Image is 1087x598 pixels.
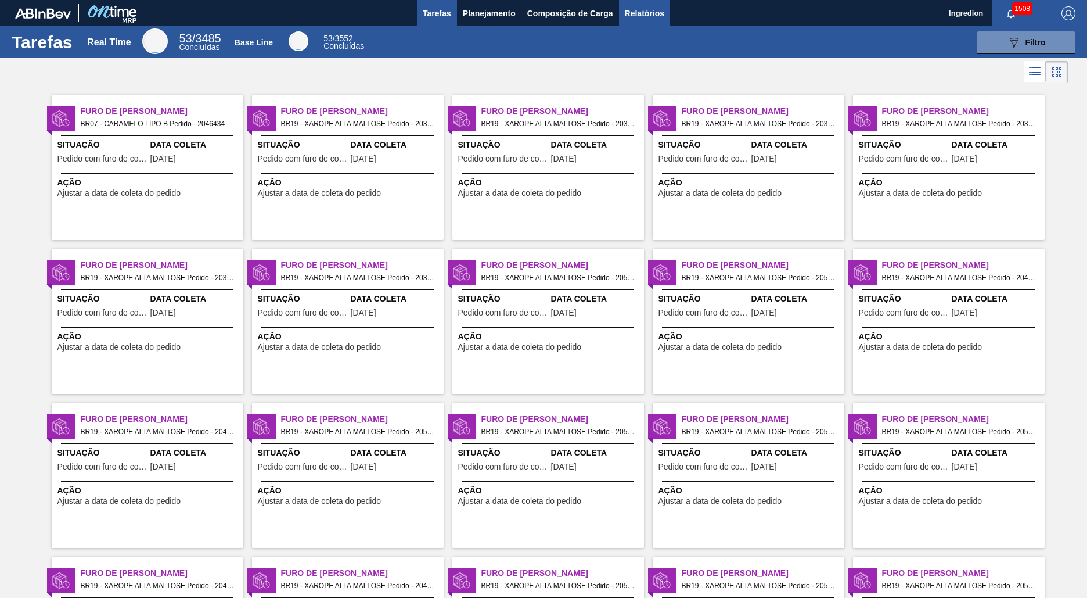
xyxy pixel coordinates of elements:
[859,463,949,471] span: Pedido com furo de coleta
[1024,61,1046,83] div: Visão em Lista
[81,271,234,284] span: BR19 - XAROPE ALTA MALTOSE Pedido - 2036513
[859,485,1042,497] span: Ação
[81,259,243,271] span: Furo de Coleta
[57,463,147,471] span: Pedido com furo de coleta
[258,463,348,471] span: Pedido com furo de coleta
[281,117,434,130] span: BR19 - XAROPE ALTA MALTOSE Pedido - 2036234
[52,572,70,589] img: status
[281,413,444,425] span: Furo de Coleta
[551,309,577,317] span: 10/10/2025
[281,259,444,271] span: Furo de Coleta
[682,425,835,438] span: BR19 - XAROPE ALTA MALTOSE Pedido - 2054365
[751,293,841,305] span: Data Coleta
[859,293,949,305] span: Situação
[179,42,219,52] span: Concluídas
[658,497,782,506] span: Ajustar a data de coleta do pedido
[658,189,782,198] span: Ajustar a data de coleta do pedido
[882,425,1035,438] span: BR19 - XAROPE ALTA MALTOSE Pedido - 2051213
[253,110,270,127] img: status
[323,34,353,43] span: / 3552
[458,139,548,151] span: Situação
[258,309,348,317] span: Pedido com furo de coleta
[57,343,181,352] span: Ajustar a data de coleta do pedido
[859,497,982,506] span: Ajustar a data de coleta do pedido
[653,264,671,281] img: status
[150,463,176,471] span: 09/10/2025
[458,343,582,352] span: Ajustar a data de coleta do pedido
[351,139,441,151] span: Data Coleta
[1025,38,1046,47] span: Filtro
[258,331,441,343] span: Ação
[258,293,348,305] span: Situação
[658,309,748,317] span: Pedido com furo de coleta
[859,189,982,198] span: Ajustar a data de coleta do pedido
[57,177,240,189] span: Ação
[882,567,1045,579] span: Furo de Coleta
[458,463,548,471] span: Pedido com furo de coleta
[351,309,376,317] span: 26/09/2025
[453,418,470,435] img: status
[458,309,548,317] span: Pedido com furo de coleta
[658,293,748,305] span: Situação
[551,155,577,163] span: 26/09/2025
[658,343,782,352] span: Ajustar a data de coleta do pedido
[682,413,844,425] span: Furo de Coleta
[551,139,641,151] span: Data Coleta
[658,139,748,151] span: Situação
[57,139,147,151] span: Situação
[551,293,641,305] span: Data Coleta
[481,259,644,271] span: Furo de Coleta
[258,155,348,163] span: Pedido com furo de coleta
[1046,61,1068,83] div: Visão em Cards
[882,259,1045,271] span: Furo de Coleta
[253,264,270,281] img: status
[150,139,240,151] span: Data Coleta
[658,155,748,163] span: Pedido com furo de coleta
[458,497,582,506] span: Ajustar a data de coleta do pedido
[258,497,381,506] span: Ajustar a data de coleta do pedido
[859,343,982,352] span: Ajustar a data de coleta do pedido
[258,343,381,352] span: Ajustar a data de coleta do pedido
[81,117,234,130] span: BR07 - CARAMELO TIPO B Pedido - 2046434
[258,447,348,459] span: Situação
[57,293,147,305] span: Situação
[481,117,635,130] span: BR19 - XAROPE ALTA MALTOSE Pedido - 2036235
[551,463,577,471] span: 14/10/2025
[859,331,1042,343] span: Ação
[453,110,470,127] img: status
[854,264,871,281] img: status
[859,447,949,459] span: Situação
[179,32,221,45] span: / 3485
[323,35,364,50] div: Base Line
[658,485,841,497] span: Ação
[81,579,234,592] span: BR19 - XAROPE ALTA MALTOSE Pedido - 2041119
[481,271,635,284] span: BR19 - XAROPE ALTA MALTOSE Pedido - 2051214
[351,293,441,305] span: Data Coleta
[150,155,176,163] span: 13/10/2025
[481,105,644,117] span: Furo de Coleta
[481,413,644,425] span: Furo de Coleta
[15,8,71,19] img: TNhmsLtSVTkK8tSr43FrP2fwEKptu5GPRR3wAAAABJRU5ErkJggg==
[977,31,1075,54] button: Filtro
[289,31,308,51] div: Base Line
[258,485,441,497] span: Ação
[682,271,835,284] span: BR19 - XAROPE ALTA MALTOSE Pedido - 2052516
[882,117,1035,130] span: BR19 - XAROPE ALTA MALTOSE Pedido - 2036237
[458,155,548,163] span: Pedido com furo de coleta
[1012,2,1032,15] span: 1508
[281,105,444,117] span: Furo de Coleta
[751,447,841,459] span: Data Coleta
[682,567,844,579] span: Furo de Coleta
[453,264,470,281] img: status
[527,6,613,20] span: Composição de Carga
[882,271,1035,284] span: BR19 - XAROPE ALTA MALTOSE Pedido - 2047920
[281,271,434,284] span: BR19 - XAROPE ALTA MALTOSE Pedido - 2036514
[281,567,444,579] span: Furo de Coleta
[423,6,451,20] span: Tarefas
[751,463,777,471] span: 14/10/2025
[351,463,376,471] span: 13/10/2025
[458,189,582,198] span: Ajustar a data de coleta do pedido
[323,34,333,43] span: 53
[281,425,434,438] span: BR19 - XAROPE ALTA MALTOSE Pedido - 2052646
[12,35,73,49] h1: Tarefas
